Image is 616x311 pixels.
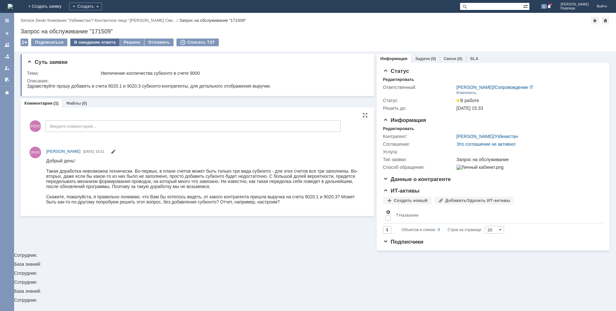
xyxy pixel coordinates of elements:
[54,101,59,106] div: (1)
[591,17,599,24] div: Добавить в избранное
[383,165,455,170] div: Способ обращения:
[2,74,12,85] a: Мои согласования
[470,56,478,61] a: SLA
[383,157,455,162] div: Тип заявки:
[96,150,105,153] span: 10:21
[457,85,493,90] a: [PERSON_NAME]
[402,226,482,234] i: Строк на странице:
[2,40,12,50] a: Заявки на командах
[100,71,364,76] div: Увеличение колличества субконто в счете 9000
[383,106,455,111] div: Решить до:
[69,3,102,10] div: Создать
[27,71,99,76] div: Тема:
[457,134,518,139] div: /
[2,28,12,39] a: Создать заявку
[457,157,600,162] div: Запрос на обслуживание
[383,77,414,82] div: Редактировать
[14,51,616,257] div: Сотрудник:
[438,226,440,234] div: 0
[444,56,456,61] a: Связи
[383,176,451,182] span: Данные о контрагенте
[2,51,12,62] a: Заявки в моей ответственности
[95,18,177,23] a: Контактное лицо "[PERSON_NAME] Све…
[383,239,424,245] span: Подписчики
[383,98,455,103] div: Статус:
[560,6,589,10] span: Надежда
[27,78,365,83] div: Описание:
[386,210,391,215] span: Настройки
[111,150,116,155] span: Редактировать
[46,149,81,154] span: [PERSON_NAME]
[457,165,504,170] img: Личный кабинет.png
[495,134,518,139] a: Узбекистан
[21,28,610,35] div: Запрос на обслуживание "171509"
[415,56,430,61] a: Задачи
[523,3,529,9] span: Расширенный поиск
[66,101,81,106] a: Файлы
[381,56,407,61] a: Информация
[560,3,589,6] span: [PERSON_NAME]
[14,262,616,266] div: База знаний:
[21,18,45,23] a: Service Desk
[457,56,462,61] div: (0)
[383,134,455,139] div: Контрагент:
[83,150,94,153] span: [DATE]
[47,18,95,23] div: /
[399,213,419,218] div: Название
[383,126,414,131] div: Редактировать
[8,4,13,9] img: logo
[383,149,455,154] div: Услуга:
[95,18,179,23] div: /
[402,228,436,232] span: Объектов в списке:
[383,85,455,90] div: Ответственный:
[2,63,12,73] a: Мои заявки
[393,207,598,223] th: Название
[14,298,616,302] div: Сотрудник:
[457,106,483,111] span: [DATE] 15:33
[457,142,516,147] a: Это соглашение не активно!
[383,188,420,194] span: ИТ-активы
[24,101,53,106] a: Комментарии
[47,18,92,23] a: Компания "Узбекистан"
[457,85,534,90] div: /
[30,120,41,132] span: [PERSON_NAME]
[14,280,616,284] div: Сотрудник:
[457,90,477,95] div: Изменить
[383,68,409,74] span: Статус
[457,134,493,139] a: [PERSON_NAME]
[14,289,616,293] div: База знаний:
[21,18,47,23] div: /
[27,59,67,65] span: Суть заявки
[602,17,609,24] div: Сделать домашней страницей
[21,39,28,46] div: Работа с массовостью
[541,4,547,9] span: 1
[8,4,13,9] a: Перейти на домашнюю страницу
[363,113,368,118] div: На всю страницу
[46,148,81,155] a: [PERSON_NAME]
[457,98,479,103] span: В работе
[495,85,534,90] a: Сопровождение IT
[14,271,616,275] div: Сотрудник:
[431,56,436,61] div: (0)
[179,18,246,23] div: Запрос на обслуживание "171509"
[383,117,426,123] span: Информация
[383,142,455,147] div: Соглашение:
[82,101,87,106] div: (0)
